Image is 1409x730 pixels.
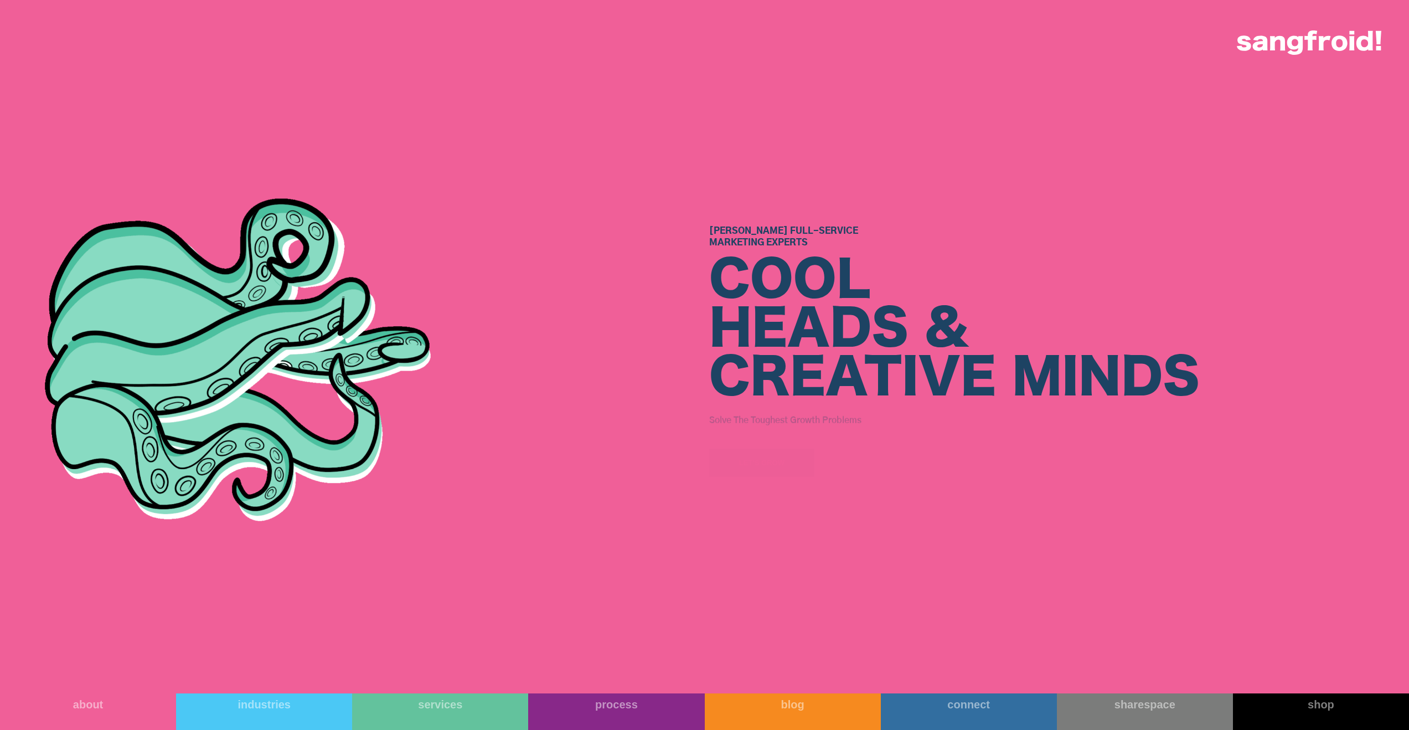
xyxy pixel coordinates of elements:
[1237,30,1381,55] img: logo
[352,698,528,711] div: services
[881,698,1057,711] div: connect
[709,448,814,476] a: Let's Grow
[1233,698,1409,711] div: shop
[709,225,1200,249] h1: [PERSON_NAME] Full-Service Marketing Experts
[352,693,528,730] a: services
[176,698,352,711] div: industries
[705,698,881,711] div: blog
[881,693,1057,730] a: connect
[528,698,704,711] div: process
[176,693,352,730] a: industries
[1233,693,1409,730] a: shop
[1057,698,1233,711] div: sharespace
[709,257,1200,403] div: COOL HEADS & CREATIVE MINDS
[739,457,785,468] div: Let's Grow
[1057,693,1233,730] a: sharespace
[705,693,881,730] a: blog
[528,693,704,730] a: process
[709,412,1200,428] h3: Solve The Toughest Growth Problems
